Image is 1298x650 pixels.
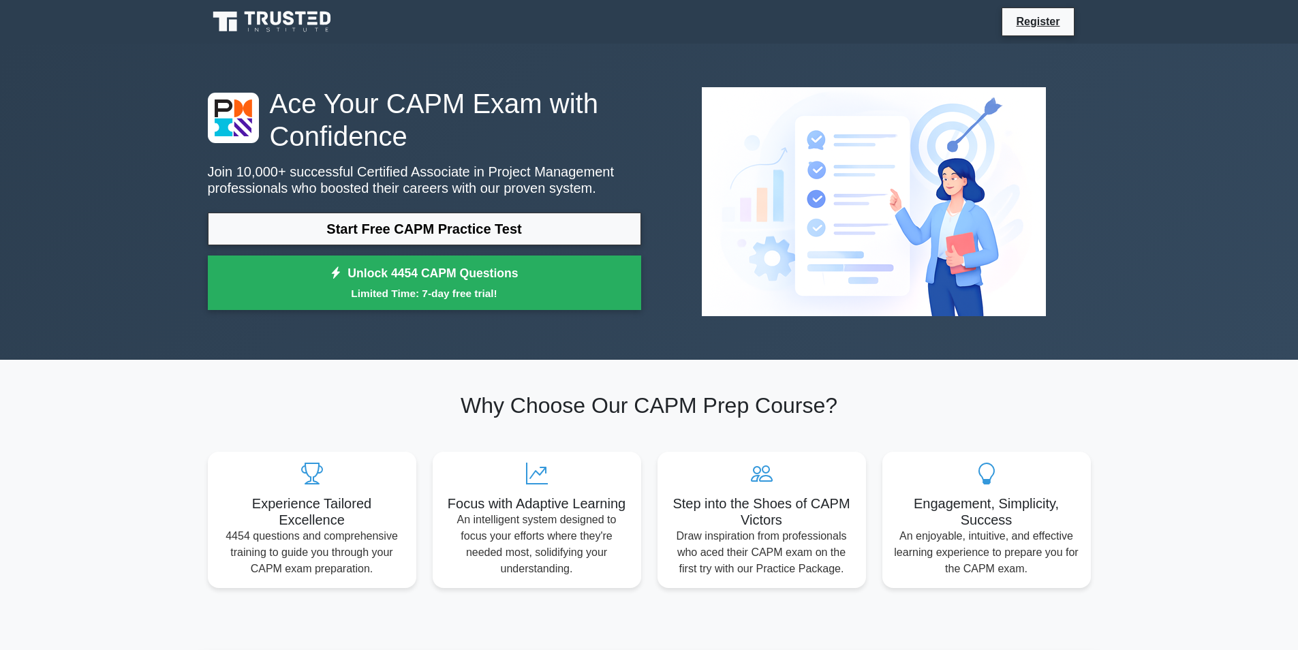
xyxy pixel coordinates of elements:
[893,495,1080,528] h5: Engagement, Simplicity, Success
[208,256,641,310] a: Unlock 4454 CAPM QuestionsLimited Time: 7-day free trial!
[444,512,630,577] p: An intelligent system designed to focus your efforts where they're needed most, solidifying your ...
[668,528,855,577] p: Draw inspiration from professionals who aced their CAPM exam on the first try with our Practice P...
[208,213,641,245] a: Start Free CAPM Practice Test
[668,495,855,528] h5: Step into the Shoes of CAPM Victors
[444,495,630,512] h5: Focus with Adaptive Learning
[219,495,405,528] h5: Experience Tailored Excellence
[225,285,624,301] small: Limited Time: 7-day free trial!
[219,528,405,577] p: 4454 questions and comprehensive training to guide you through your CAPM exam preparation.
[1008,13,1068,30] a: Register
[691,76,1057,327] img: Certified Associate in Project Management Preview
[208,392,1091,418] h2: Why Choose Our CAPM Prep Course?
[208,87,641,153] h1: Ace Your CAPM Exam with Confidence
[893,528,1080,577] p: An enjoyable, intuitive, and effective learning experience to prepare you for the CAPM exam.
[208,164,641,196] p: Join 10,000+ successful Certified Associate in Project Management professionals who boosted their...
